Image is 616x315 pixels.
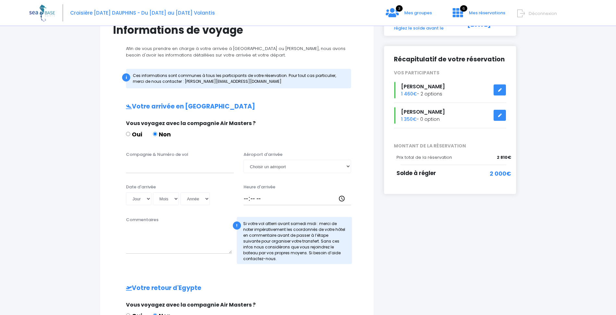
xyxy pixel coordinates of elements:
span: [PERSON_NAME] [401,83,445,90]
h2: Votre retour d'Egypte [113,284,361,292]
h1: Informations de voyage [113,24,361,36]
input: Non [153,132,157,136]
span: 1 350€ [401,116,417,122]
label: Date d'arrivée [126,184,156,190]
span: 3 [396,5,403,12]
span: [PERSON_NAME] [401,108,445,116]
span: Vous voyagez avec la compagnie Air Masters ? [126,120,256,127]
span: Déconnexion [529,10,557,17]
h2: Votre arrivée en [GEOGRAPHIC_DATA] [113,103,361,110]
span: Vous voyagez avec la compagnie Air Masters ? [126,301,256,309]
label: Aéroport d'arrivée [244,151,283,158]
label: Compagnie & Numéro de vol [126,151,188,158]
div: VOS PARTICIPANTS [389,69,511,76]
input: Oui [126,132,130,136]
label: Non [153,130,171,139]
label: Heure d'arrivée [244,184,275,190]
span: Mes groupes [404,10,432,16]
a: 6 Mes réservations [447,12,509,18]
h2: Récapitulatif de votre réservation [394,56,506,63]
div: Si votre vol atterri avant samedi midi : merci de noter impérativement les coordonnés de votre hô... [237,217,352,264]
div: - 0 option [389,107,511,124]
span: 2 000€ [490,169,511,178]
span: Solde à régler [396,169,436,177]
span: Prix total de la réservation [396,154,452,160]
div: ! [233,221,241,230]
span: 2 810€ [497,154,511,161]
span: 6 [460,5,467,12]
a: 3 Mes groupes [381,12,437,18]
div: Ces informations sont communes à tous les participants de votre réservation. Pour tout cas partic... [126,69,351,88]
span: Croisière [DATE] DAUPHINS - Du [DATE] au [DATE] Volantis [70,9,215,16]
span: MONTANT DE LA RÉSERVATION [389,143,511,149]
label: Commentaires [126,217,158,223]
label: Oui [126,130,142,139]
div: i [122,73,130,82]
span: Mes réservations [469,10,505,16]
div: - 2 options [389,82,511,98]
span: 1 460€ [401,91,417,97]
p: Afin de vous prendre en charge à votre arrivée à [GEOGRAPHIC_DATA] ou [PERSON_NAME], nous avons b... [113,45,361,58]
